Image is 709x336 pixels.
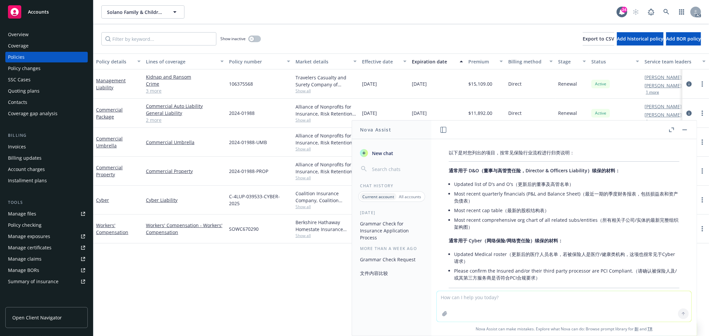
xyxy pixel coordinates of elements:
[454,179,679,189] li: Updated list of D's and O's（更新后的董事及高管名单）
[28,9,49,15] span: Accounts
[357,218,426,243] button: Grammar Check for Insurance Application Process
[295,161,357,175] div: Alliance of Nonprofits for Insurance, Risk Retention Group, Inc., Nonprofits Insurance Alliance o...
[594,110,607,116] span: Active
[698,225,706,233] a: more
[229,225,259,232] span: SOWC670290
[645,58,698,65] div: Service team leaders
[8,86,40,96] div: Quoting plans
[468,58,496,65] div: Premium
[698,196,706,204] a: more
[449,167,620,174] span: 通常用于 D&O（董事与高管责任险，Director & Officers Liability）续保的材料：
[698,167,706,175] a: more
[101,5,184,19] button: Solano Family & Children's Services
[8,153,42,163] div: Billing updates
[229,58,283,65] div: Policy number
[8,52,25,62] div: Policies
[5,132,88,139] div: Billing
[454,215,679,232] li: Most recent comprehensive org chart of all related subs/entities（所有相关子公司/实体的最新完整组织架构图）
[146,117,224,124] a: 2 more
[645,74,682,81] a: [PERSON_NAME]
[146,58,216,65] div: Lines of coverage
[589,53,642,69] button: Status
[143,53,226,69] button: Lines of coverage
[635,326,639,332] a: BI
[675,5,688,19] a: Switch app
[646,120,659,124] button: 1 more
[642,53,708,69] button: Service team leaders
[5,199,88,206] div: Tools
[645,5,658,19] a: Report a Bug
[96,222,128,235] a: Workers' Compensation
[583,32,614,45] button: Export to CSV
[646,90,659,94] button: 1 more
[12,314,62,321] span: Open Client Navigator
[360,126,391,133] h1: Nova Assist
[8,265,39,276] div: Manage BORs
[8,209,36,219] div: Manage files
[101,32,216,45] input: Filter by keyword...
[229,80,253,87] span: 106375568
[146,80,224,87] a: Crime
[295,132,357,146] div: Alliance of Nonprofits for Insurance, Risk Retention Group, Inc., Nonprofits Insurance Alliance o...
[5,220,88,230] a: Policy checking
[295,204,357,210] span: Show all
[8,231,50,242] div: Manage exposures
[8,97,27,108] div: Contacts
[96,197,109,203] a: Cyber
[5,97,88,108] a: Contacts
[5,52,88,62] a: Policies
[8,220,42,230] div: Policy checking
[146,103,224,110] a: Commercial Auto Liability
[96,135,123,149] a: Commercial Umbrella
[352,246,431,251] div: More than a week ago
[666,32,701,45] button: Add BOR policy
[93,53,143,69] button: Policy details
[226,53,293,69] button: Policy number
[146,110,224,117] a: General Liability
[220,36,246,42] span: Show inactive
[146,87,224,94] a: 3 more
[621,7,627,13] div: 24
[5,175,88,186] a: Installment plans
[146,222,224,236] a: Workers' Compensation - Workers' Compensation
[594,81,607,87] span: Active
[96,164,123,178] a: Commercial Property
[583,36,614,42] span: Export to CSV
[5,164,88,175] a: Account charges
[558,110,577,117] span: Renewal
[5,3,88,21] a: Accounts
[5,29,88,40] a: Overview
[5,276,88,287] a: Summary of insurance
[698,80,706,88] a: more
[8,41,29,51] div: Coverage
[96,107,123,120] a: Commercial Package
[508,58,545,65] div: Billing method
[399,194,421,200] p: All accounts
[629,5,643,19] a: Start snowing
[5,231,88,242] a: Manage exposures
[454,206,679,215] li: Most recent cap table（最新的股权结构表）
[5,63,88,74] a: Policy changes
[295,74,357,88] div: Travelers Casualty and Surety Company of America, Travelers Insurance
[8,29,29,40] div: Overview
[617,36,663,42] span: Add historical policy
[5,254,88,264] a: Manage claims
[8,141,26,152] div: Invoices
[295,146,357,152] span: Show all
[645,111,682,118] a: [PERSON_NAME]
[5,153,88,163] a: Billing updates
[685,80,693,88] a: circleInformation
[412,58,456,65] div: Expiration date
[362,110,377,117] span: [DATE]
[8,242,52,253] div: Manage certificates
[371,164,423,174] input: Search chats
[5,242,88,253] a: Manage certificates
[352,183,431,189] div: Chat History
[617,32,663,45] button: Add historical policy
[362,194,394,200] p: Current account
[96,77,126,91] a: Management Liability
[96,58,133,65] div: Policy details
[229,193,290,207] span: C-4LUP-039533-CYBER-2025
[648,326,652,332] a: TR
